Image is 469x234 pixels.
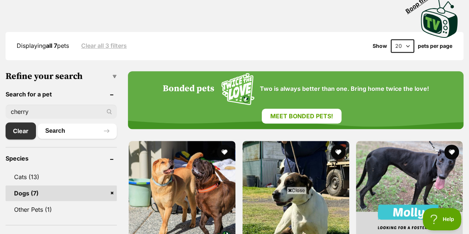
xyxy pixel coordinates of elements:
a: Clear [6,122,36,139]
span: Displaying pets [17,42,69,49]
header: Search for a pet [6,91,117,98]
iframe: Help Scout Beacon - Open [423,208,462,230]
label: pets per page [418,43,452,49]
span: Show [373,43,387,49]
img: get [1,0,6,6]
input: Toby [6,105,117,119]
button: favourite [217,145,232,159]
h3: Refine your search [6,71,117,82]
button: favourite [444,145,459,159]
img: Squiggle [221,73,254,105]
button: favourite [330,145,345,159]
iframe: Advertisement [55,197,414,230]
a: Dogs (7) [6,185,117,201]
a: Clear all 3 filters [81,42,127,49]
span: Two is always better than one. Bring home twice the love! [260,85,429,92]
h4: Bonded pets [163,84,214,94]
a: Meet bonded pets! [262,109,341,123]
strong: all 7 [46,42,57,49]
span: Close [287,187,307,194]
a: Other Pets (1) [6,202,117,217]
button: Search [38,123,117,138]
a: Cats (13) [6,169,117,185]
header: Species [6,155,117,162]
